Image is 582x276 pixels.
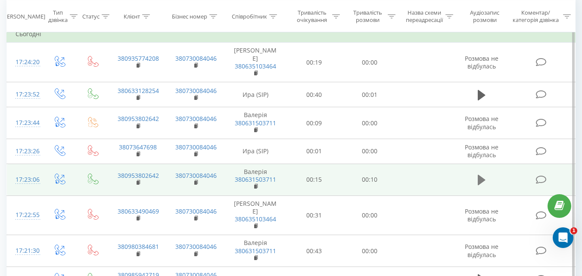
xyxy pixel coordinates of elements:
[235,62,276,70] a: 380635103464
[286,82,342,107] td: 00:40
[175,143,217,151] a: 380730084046
[342,164,398,196] td: 00:10
[405,9,443,24] div: Назва схеми переадресації
[16,86,34,103] div: 17:23:52
[235,247,276,255] a: 380631503711
[16,143,34,160] div: 17:23:26
[224,139,286,164] td: Ира (SIP)
[2,12,45,20] div: [PERSON_NAME]
[48,9,68,24] div: Тип дзвінка
[16,115,34,131] div: 17:23:44
[82,12,100,20] div: Статус
[286,235,342,267] td: 00:43
[350,9,386,24] div: Тривалість розмови
[465,54,498,70] span: Розмова не відбулась
[175,242,217,251] a: 380730084046
[224,107,286,139] td: Валерія
[175,54,217,62] a: 380730084046
[232,12,267,20] div: Співробітник
[118,171,159,180] a: 380953802642
[286,164,342,196] td: 00:15
[175,171,217,180] a: 380730084046
[16,242,34,259] div: 17:21:30
[124,12,140,20] div: Клієнт
[342,139,398,164] td: 00:00
[224,195,286,235] td: [PERSON_NAME]
[224,82,286,107] td: Ира (SIP)
[7,25,576,43] td: Сьогодні
[235,215,276,223] a: 380635103464
[16,54,34,71] div: 17:24:20
[172,12,207,20] div: Бізнес номер
[342,82,398,107] td: 00:01
[465,207,498,223] span: Розмова не відбулась
[465,143,498,159] span: Розмова не відбулась
[286,43,342,82] td: 00:19
[342,235,398,267] td: 00:00
[175,207,217,215] a: 380730084046
[175,115,217,123] a: 380730084046
[286,139,342,164] td: 00:01
[286,107,342,139] td: 00:09
[224,43,286,82] td: [PERSON_NAME]
[342,43,398,82] td: 00:00
[119,143,157,151] a: 38073647698
[342,107,398,139] td: 00:00
[463,9,507,24] div: Аудіозапис розмови
[16,207,34,223] div: 17:22:55
[235,175,276,183] a: 380631503711
[175,87,217,95] a: 380730084046
[570,227,577,234] span: 1
[118,115,159,123] a: 380953802642
[235,119,276,127] a: 380631503711
[118,242,159,251] a: 380980384681
[224,164,286,196] td: Валерія
[294,9,330,24] div: Тривалість очікування
[342,195,398,235] td: 00:00
[465,115,498,130] span: Розмова не відбулась
[118,207,159,215] a: 380633490469
[510,9,561,24] div: Коментар/категорія дзвінка
[118,54,159,62] a: 380935774208
[16,171,34,188] div: 17:23:06
[553,227,573,248] iframe: Intercom live chat
[224,235,286,267] td: Валерія
[465,242,498,258] span: Розмова не відбулась
[118,87,159,95] a: 380633128254
[286,195,342,235] td: 00:31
